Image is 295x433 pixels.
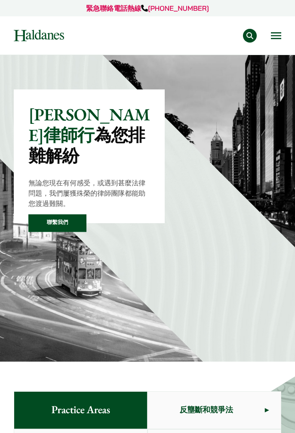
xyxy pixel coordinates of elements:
[148,392,265,428] span: 反壟斷和競爭法
[148,392,281,429] a: 反壟斷和競爭法
[271,32,281,39] button: Open menu
[39,392,122,429] span: Practice Areas
[28,215,86,232] a: 聯繫我們
[243,29,257,43] button: Search
[86,4,209,12] a: 緊急聯絡電話熱線[PHONE_NUMBER]
[28,178,150,209] p: 無論您現在有何感受，或遇到甚麼法律問題，我們屢獲殊榮的律師團隊都能助您渡過難關。
[28,124,144,167] mark: 為您排難解紛
[28,104,150,166] p: [PERSON_NAME]律師行
[14,30,64,41] img: Logo of Haldanes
